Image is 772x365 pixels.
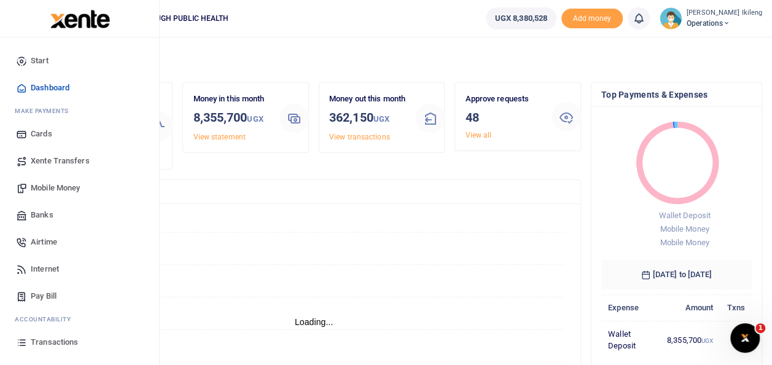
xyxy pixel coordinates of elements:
[660,7,682,29] img: profile-user
[31,263,59,275] span: Internet
[24,315,71,324] span: countability
[10,202,149,229] a: Banks
[373,114,389,124] small: UGX
[601,294,660,321] th: Expense
[755,323,765,333] span: 1
[10,329,149,356] a: Transactions
[561,13,623,22] a: Add money
[31,236,57,248] span: Airtime
[193,108,270,128] h3: 8,355,700
[10,74,149,101] a: Dashboard
[50,10,110,28] img: logo-large
[660,294,720,321] th: Amount
[31,182,80,194] span: Mobile Money
[720,294,752,321] th: Txns
[295,317,333,327] text: Loading...
[47,53,762,66] h4: Hello Patience
[687,8,762,18] small: [PERSON_NAME] Ikileng
[601,260,752,289] h6: [DATE] to [DATE]
[10,120,149,147] a: Cards
[486,7,556,29] a: UGX 8,380,528
[31,290,57,302] span: Pay Bill
[601,321,660,359] td: Wallet Deposit
[465,108,542,127] h3: 48
[10,47,149,74] a: Start
[720,321,752,359] td: 1
[31,155,90,167] span: Xente Transfers
[329,133,390,141] a: View transactions
[193,133,245,141] a: View statement
[193,93,270,106] p: Money in this month
[561,9,623,29] li: Toup your wallet
[687,18,762,29] span: Operations
[31,128,52,140] span: Cards
[660,224,709,234] span: Mobile Money
[49,14,110,23] a: logo-small logo-large logo-large
[247,114,263,124] small: UGX
[329,108,406,128] h3: 362,150
[465,131,491,139] a: View all
[465,93,542,106] p: Approve requests
[660,7,762,29] a: profile-user [PERSON_NAME] Ikileng Operations
[10,256,149,283] a: Internet
[31,209,53,221] span: Banks
[10,229,149,256] a: Airtime
[10,310,149,329] li: Ac
[10,283,149,310] a: Pay Bill
[31,82,69,94] span: Dashboard
[10,101,149,120] li: M
[730,323,760,353] iframe: Intercom live chat
[481,7,561,29] li: Wallet ballance
[21,106,69,116] span: ake Payments
[57,185,571,198] h4: Transactions Overview
[10,175,149,202] a: Mobile Money
[701,337,713,344] small: UGX
[660,238,709,247] span: Mobile Money
[10,147,149,175] a: Xente Transfers
[329,93,406,106] p: Money out this month
[495,12,547,25] span: UGX 8,380,528
[31,336,78,348] span: Transactions
[561,9,623,29] span: Add money
[660,321,720,359] td: 8,355,700
[658,211,710,220] span: Wallet Deposit
[601,88,752,101] h4: Top Payments & Expenses
[31,55,49,67] span: Start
